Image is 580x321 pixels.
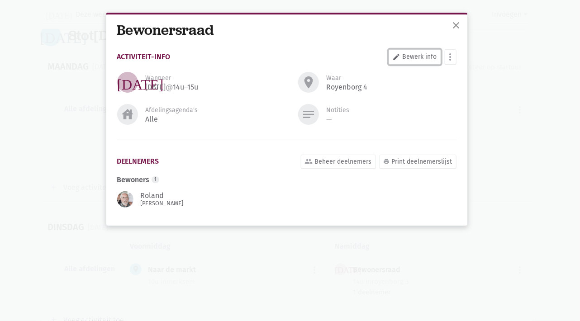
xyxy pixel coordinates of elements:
i: house [120,107,135,122]
div: royenborg 4 [326,83,367,92]
a: Bewonersraad [117,20,214,39]
span: 1 [152,176,159,184]
div: Roland [141,192,194,207]
span: – [184,83,187,91]
div: Wanneer [145,74,171,83]
a: Bewerk info [389,49,441,65]
div: Afdelingsagenda's [145,106,198,115]
span: close [451,20,462,31]
a: Print deelnemerslijst [380,155,456,169]
div: deelnemers [117,158,159,165]
button: sluiten [447,16,466,36]
div: Notities [326,106,349,115]
i: notes [301,107,316,122]
small: [PERSON_NAME] [141,200,184,207]
div: Bewoners [117,176,456,184]
i: group [305,157,313,165]
i: [DATE] [117,75,164,90]
span: @ [166,83,173,91]
a: Beheer deelnemers [301,155,376,169]
div: — [326,115,332,124]
div: Alle [145,115,158,124]
i: room [301,75,316,90]
i: print [384,158,390,165]
div: Waar [326,74,341,83]
i: edit [393,53,401,61]
img: Roland Vander linden [117,191,133,208]
div: Activiteit-info [117,53,171,60]
div: [DATE] 14u 15u [145,83,198,92]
